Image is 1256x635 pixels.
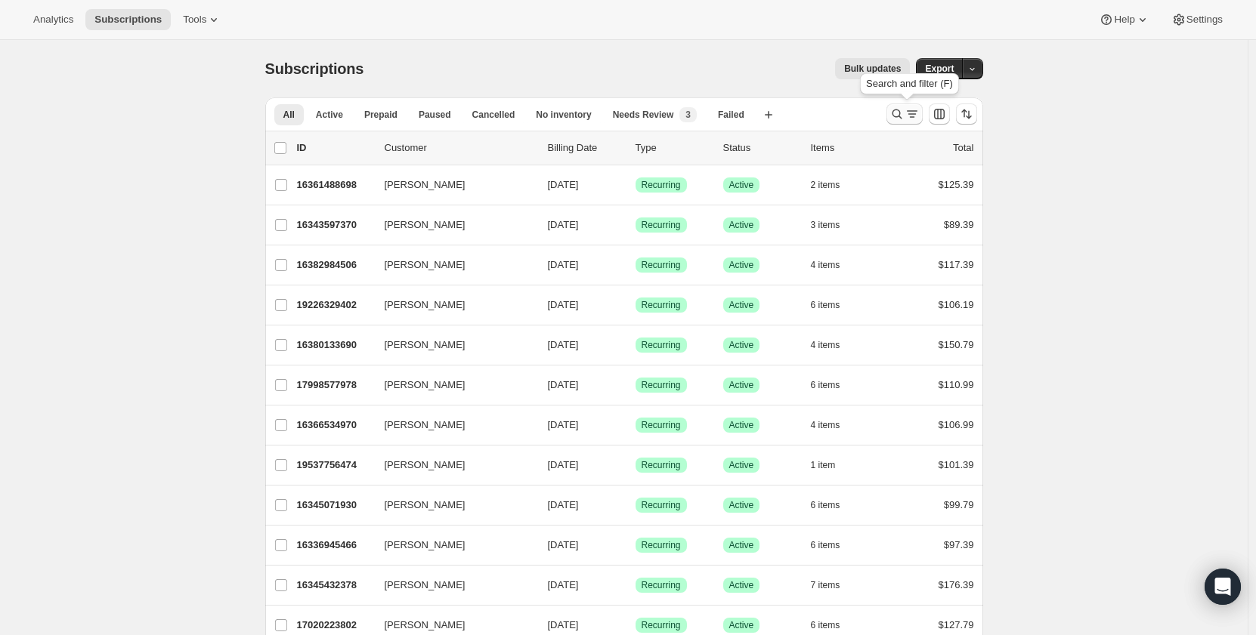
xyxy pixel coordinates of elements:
[385,538,466,553] span: [PERSON_NAME]
[642,579,681,591] span: Recurring
[548,339,579,350] span: [DATE]
[642,179,681,191] span: Recurring
[944,499,974,510] span: $99.79
[376,533,527,557] button: [PERSON_NAME]
[953,140,973,156] p: Total
[385,618,466,633] span: [PERSON_NAME]
[297,217,373,233] p: 16343597370
[685,109,691,121] span: 3
[835,58,910,79] button: Bulk updates
[1114,14,1134,26] span: Help
[376,333,527,357] button: [PERSON_NAME]
[756,104,781,125] button: Create new view
[385,418,466,433] span: [PERSON_NAME]
[642,299,681,311] span: Recurring
[297,375,974,396] div: 17998577978[PERSON_NAME][DATE]SuccessRecurringSuccessActive6 items$110.99
[548,619,579,630] span: [DATE]
[297,418,373,433] p: 16366534970
[376,453,527,477] button: [PERSON_NAME]
[316,109,343,121] span: Active
[376,413,527,437] button: [PERSON_NAME]
[811,334,857,356] button: 4 items
[548,140,623,156] p: Billing Date
[297,455,974,476] div: 19537756474[PERSON_NAME][DATE]SuccessRecurringSuccessActive1 item$101.39
[811,179,840,191] span: 2 items
[297,254,974,276] div: 16382984506[PERSON_NAME][DATE]SuccessRecurringSuccessActive4 items$117.39
[811,535,857,556] button: 6 items
[297,535,974,556] div: 16336945466[PERSON_NAME][DATE]SuccessRecurringSuccessActive6 items$97.39
[385,578,466,593] span: [PERSON_NAME]
[376,173,527,197] button: [PERSON_NAME]
[548,379,579,390] span: [DATE]
[811,579,840,591] span: 7 items
[548,219,579,230] span: [DATE]
[642,459,681,471] span: Recurring
[729,259,754,271] span: Active
[385,257,466,273] span: [PERSON_NAME]
[385,498,466,513] span: [PERSON_NAME]
[548,299,579,310] span: [DATE]
[85,9,171,30] button: Subscriptions
[886,103,923,125] button: Search and filter results
[729,219,754,231] span: Active
[24,9,82,30] button: Analytics
[916,58,963,79] button: Export
[536,109,591,121] span: No inventory
[729,339,754,351] span: Active
[939,619,974,630] span: $127.79
[811,415,857,436] button: 4 items
[265,60,364,77] span: Subscriptions
[811,174,857,196] button: 2 items
[297,140,974,156] div: IDCustomerBilling DateTypeStatusItemsTotal
[385,338,466,353] span: [PERSON_NAME]
[376,293,527,317] button: [PERSON_NAME]
[297,458,373,473] p: 19537756474
[297,618,373,633] p: 17020223802
[297,338,373,353] p: 16380133690
[376,213,527,237] button: [PERSON_NAME]
[939,579,974,590] span: $176.39
[297,378,373,393] p: 17998577978
[939,179,974,190] span: $125.39
[1162,9,1232,30] button: Settings
[811,455,852,476] button: 1 item
[636,140,711,156] div: Type
[729,459,754,471] span: Active
[729,179,754,191] span: Active
[472,109,515,121] span: Cancelled
[729,419,754,431] span: Active
[385,177,466,193] span: [PERSON_NAME]
[297,575,974,596] div: 16345432378[PERSON_NAME][DATE]SuccessRecurringSuccessActive7 items$176.39
[548,179,579,190] span: [DATE]
[183,14,206,26] span: Tools
[1205,569,1241,605] div: Open Intercom Messenger
[723,140,799,156] p: Status
[642,379,681,391] span: Recurring
[811,499,840,511] span: 6 items
[811,214,857,236] button: 3 items
[642,619,681,631] span: Recurring
[811,459,836,471] span: 1 item
[642,219,681,231] span: Recurring
[642,419,681,431] span: Recurring
[297,538,373,553] p: 16336945466
[939,419,974,430] span: $106.99
[844,63,901,75] span: Bulk updates
[939,259,974,270] span: $117.39
[297,294,974,316] div: 19226329402[PERSON_NAME][DATE]SuccessRecurringSuccessActive6 items$106.19
[1090,9,1159,30] button: Help
[376,253,527,277] button: [PERSON_NAME]
[642,339,681,351] span: Recurring
[811,619,840,631] span: 6 items
[642,259,681,271] span: Recurring
[811,539,840,551] span: 6 items
[925,63,954,75] span: Export
[376,493,527,517] button: [PERSON_NAME]
[548,539,579,550] span: [DATE]
[811,254,857,276] button: 4 items
[811,259,840,271] span: 4 items
[297,498,373,513] p: 16345071930
[548,499,579,510] span: [DATE]
[718,109,744,121] span: Failed
[1186,14,1223,26] span: Settings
